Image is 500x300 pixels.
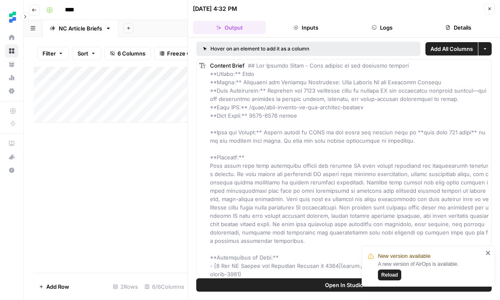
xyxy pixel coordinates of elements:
span: Sort [77,49,88,58]
button: Details [422,21,495,34]
a: Your Data [5,58,18,71]
button: Sort [72,47,101,60]
button: Logs [346,21,419,34]
button: Reload [378,270,401,280]
span: Content Brief [210,62,245,69]
span: 6 Columns [117,49,145,58]
span: New version available [378,252,430,260]
div: What's new? [5,151,18,163]
a: Settings [5,84,18,98]
span: Add All Columns [430,45,473,53]
button: Workspace: Ten Speed [5,7,18,28]
a: AirOps Academy [5,137,18,150]
img: Ten Speed Logo [5,10,20,25]
button: 6 Columns [105,47,151,60]
div: 6/6 Columns [141,280,187,293]
span: Add Row [46,282,69,291]
button: Inputs [269,21,342,34]
button: What's new? [5,150,18,164]
button: Add Row [34,280,74,293]
a: Browse [5,44,18,58]
button: Open In Studio [196,278,492,292]
div: Hover on an element to add it as a column [203,45,362,53]
button: Add All Columns [425,42,478,55]
span: Reload [381,271,398,279]
span: Freeze Columns [167,49,210,58]
div: 2 Rows [110,280,141,293]
a: NC Article Briefs [42,20,118,37]
a: Usage [5,71,18,84]
a: Home [5,31,18,44]
button: Help + Support [5,164,18,177]
span: Open In Studio [325,281,363,289]
span: Filter [42,49,56,58]
div: NC Article Briefs [59,24,102,33]
button: close [485,250,491,256]
div: [DATE] 4:32 PM [193,5,237,13]
button: Output [193,21,266,34]
button: Freeze Columns [154,47,215,60]
div: A new version of AirOps is available. [378,260,483,280]
button: Filter [37,47,69,60]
